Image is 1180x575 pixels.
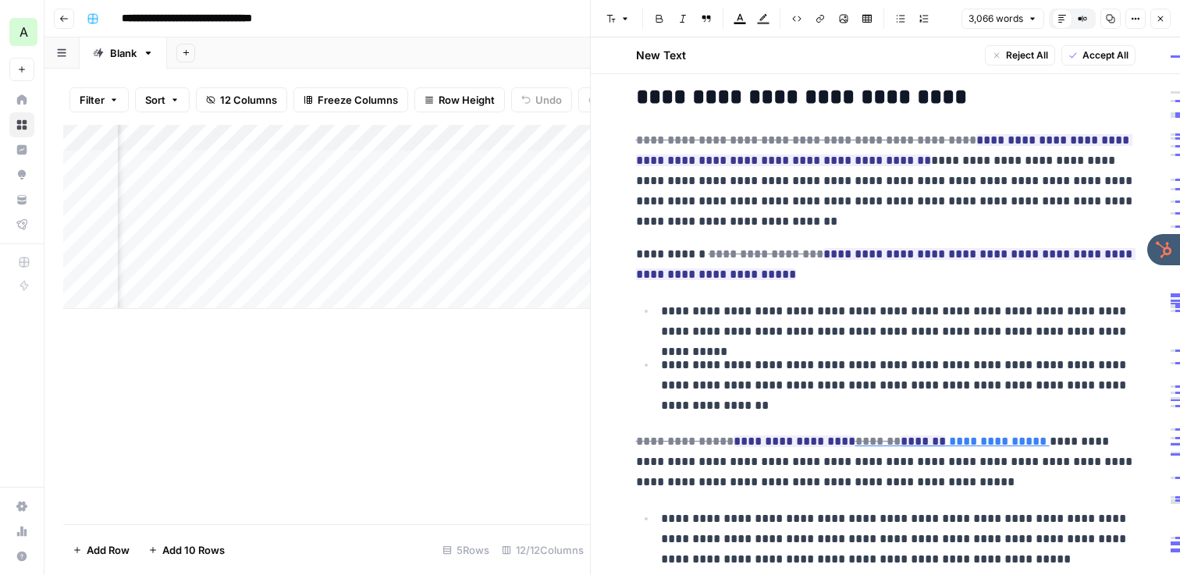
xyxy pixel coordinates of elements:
[511,87,572,112] button: Undo
[162,542,225,558] span: Add 10 Rows
[80,37,167,69] a: Blank
[1061,45,1136,66] button: Accept All
[63,538,139,563] button: Add Row
[9,87,34,112] a: Home
[196,87,287,112] button: 12 Columns
[139,538,234,563] button: Add 10 Rows
[9,137,34,162] a: Insights
[9,162,34,187] a: Opportunities
[496,538,590,563] div: 12/12 Columns
[969,12,1023,26] span: 3,066 words
[9,494,34,519] a: Settings
[535,92,562,108] span: Undo
[9,112,34,137] a: Browse
[318,92,398,108] span: Freeze Columns
[1006,48,1048,62] span: Reject All
[293,87,408,112] button: Freeze Columns
[9,12,34,51] button: Workspace: AirOps GTM
[20,23,28,41] span: A
[636,48,686,63] h2: New Text
[87,542,130,558] span: Add Row
[110,45,137,61] div: Blank
[9,519,34,544] a: Usage
[436,538,496,563] div: 5 Rows
[220,92,277,108] span: 12 Columns
[9,212,34,237] a: Flightpath
[1082,48,1128,62] span: Accept All
[414,87,505,112] button: Row Height
[145,92,165,108] span: Sort
[9,544,34,569] button: Help + Support
[961,9,1044,29] button: 3,066 words
[135,87,190,112] button: Sort
[80,92,105,108] span: Filter
[9,187,34,212] a: Your Data
[985,45,1055,66] button: Reject All
[439,92,495,108] span: Row Height
[69,87,129,112] button: Filter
